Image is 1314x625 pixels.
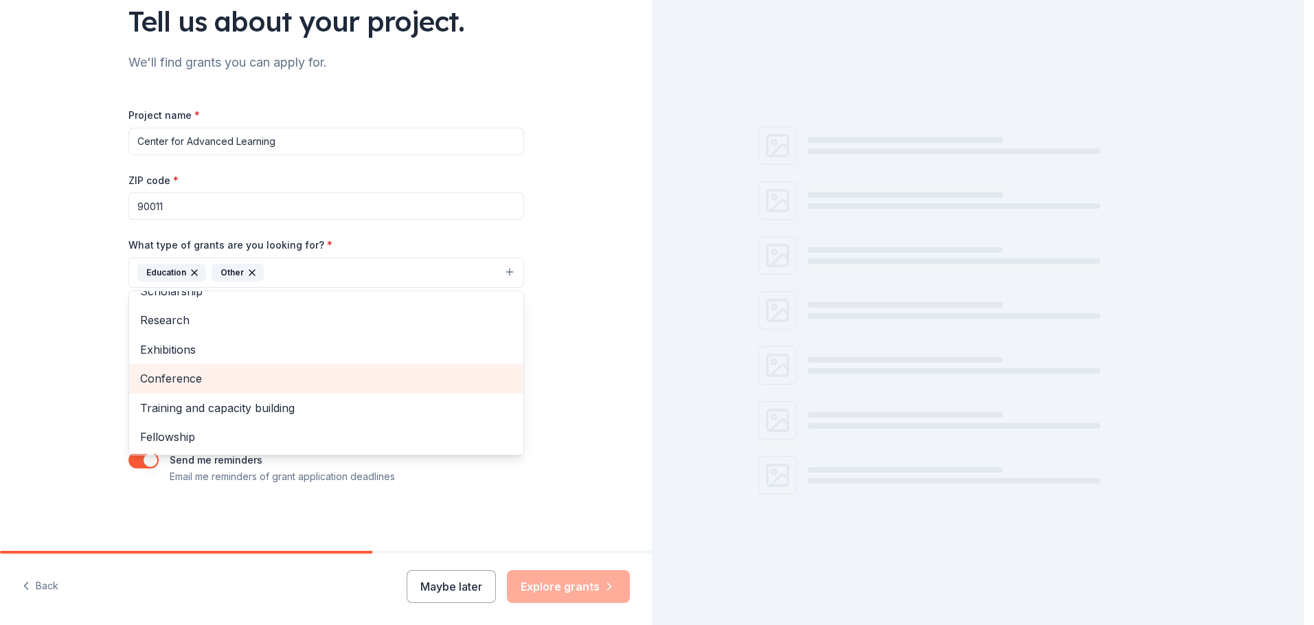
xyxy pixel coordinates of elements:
div: Education [137,264,206,282]
span: Exhibitions [140,341,512,359]
span: Conference [140,370,512,387]
span: Research [140,311,512,329]
button: EducationOther [128,258,524,288]
div: EducationOther [128,291,524,455]
span: Fellowship [140,428,512,446]
div: Other [212,264,264,282]
span: Scholarship [140,282,512,300]
span: Training and capacity building [140,399,512,417]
